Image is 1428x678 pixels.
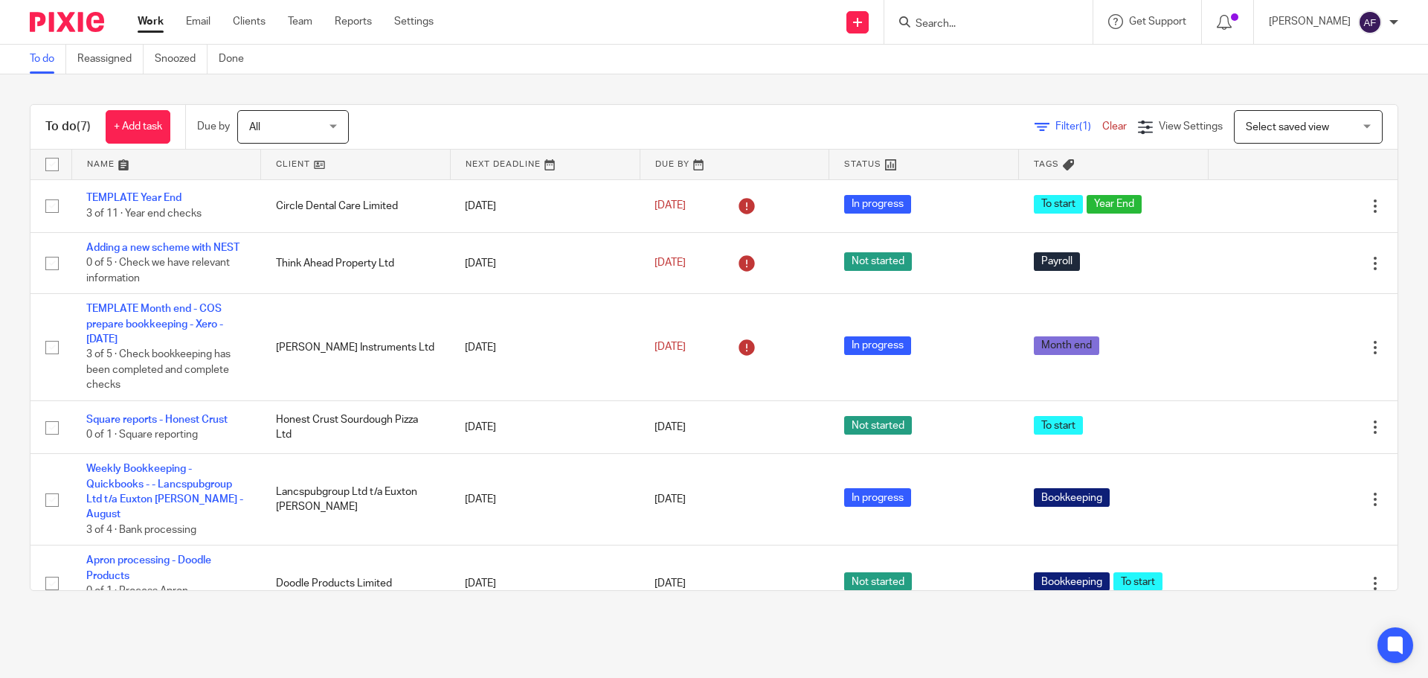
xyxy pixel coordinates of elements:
[1034,252,1080,271] span: Payroll
[1159,121,1223,132] span: View Settings
[654,494,686,505] span: [DATE]
[450,232,640,293] td: [DATE]
[450,401,640,454] td: [DATE]
[77,121,91,132] span: (7)
[45,119,91,135] h1: To do
[86,464,243,519] a: Weekly Bookkeeping - Quickbooks - - Lancspubgroup Ltd t/a Euxton [PERSON_NAME] - August
[86,208,202,219] span: 3 of 11 · Year end checks
[1358,10,1382,34] img: svg%3E
[288,14,312,29] a: Team
[86,304,223,345] a: TEMPLATE Month end - COS prepare bookkeeping - Xero - [DATE]
[86,555,211,581] a: Apron processing - Doodle Products
[106,110,170,144] a: + Add task
[197,119,230,134] p: Due by
[654,342,686,353] span: [DATE]
[1113,572,1162,591] span: To start
[261,401,451,454] td: Honest Crust Sourdough Pizza Ltd
[335,14,372,29] a: Reports
[1034,416,1083,435] span: To start
[654,201,686,211] span: [DATE]
[394,14,434,29] a: Settings
[450,546,640,622] td: [DATE]
[1055,121,1102,132] span: Filter
[261,294,451,401] td: [PERSON_NAME] Instruments Ltd
[914,18,1048,31] input: Search
[844,336,911,355] span: In progress
[261,232,451,293] td: Think Ahead Property Ltd
[844,488,911,507] span: In progress
[86,193,181,203] a: TEMPLATE Year End
[261,179,451,232] td: Circle Dental Care Limited
[1269,14,1351,29] p: [PERSON_NAME]
[77,45,144,74] a: Reassigned
[233,14,266,29] a: Clients
[1246,122,1329,132] span: Select saved view
[450,179,640,232] td: [DATE]
[1034,336,1099,355] span: Month end
[249,122,260,132] span: All
[86,525,196,535] span: 3 of 4 · Bank processing
[86,350,231,391] span: 3 of 5 · Check bookkeeping has been completed and complete checks
[219,45,255,74] a: Done
[86,429,198,440] span: 0 of 1 · Square reporting
[844,195,911,214] span: In progress
[1034,195,1083,214] span: To start
[844,572,912,591] span: Not started
[261,546,451,622] td: Doodle Products Limited
[30,12,104,32] img: Pixie
[1079,121,1091,132] span: (1)
[155,45,208,74] a: Snoozed
[261,454,451,546] td: Lancspubgroup Ltd t/a Euxton [PERSON_NAME]
[1034,160,1059,168] span: Tags
[186,14,210,29] a: Email
[1129,16,1186,27] span: Get Support
[1087,195,1142,214] span: Year End
[844,416,912,435] span: Not started
[86,258,230,284] span: 0 of 5 · Check we have relevant information
[30,45,66,74] a: To do
[86,243,239,253] a: Adding a new scheme with NEST
[138,14,164,29] a: Work
[654,578,686,589] span: [DATE]
[844,252,912,271] span: Not started
[86,415,228,425] a: Square reports - Honest Crust
[450,454,640,546] td: [DATE]
[654,422,686,432] span: [DATE]
[86,586,188,612] span: 0 of 1 · Process Apron transactions
[1034,488,1110,507] span: Bookkeeping
[1034,572,1110,591] span: Bookkeeping
[450,294,640,401] td: [DATE]
[1102,121,1127,132] a: Clear
[654,258,686,268] span: [DATE]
